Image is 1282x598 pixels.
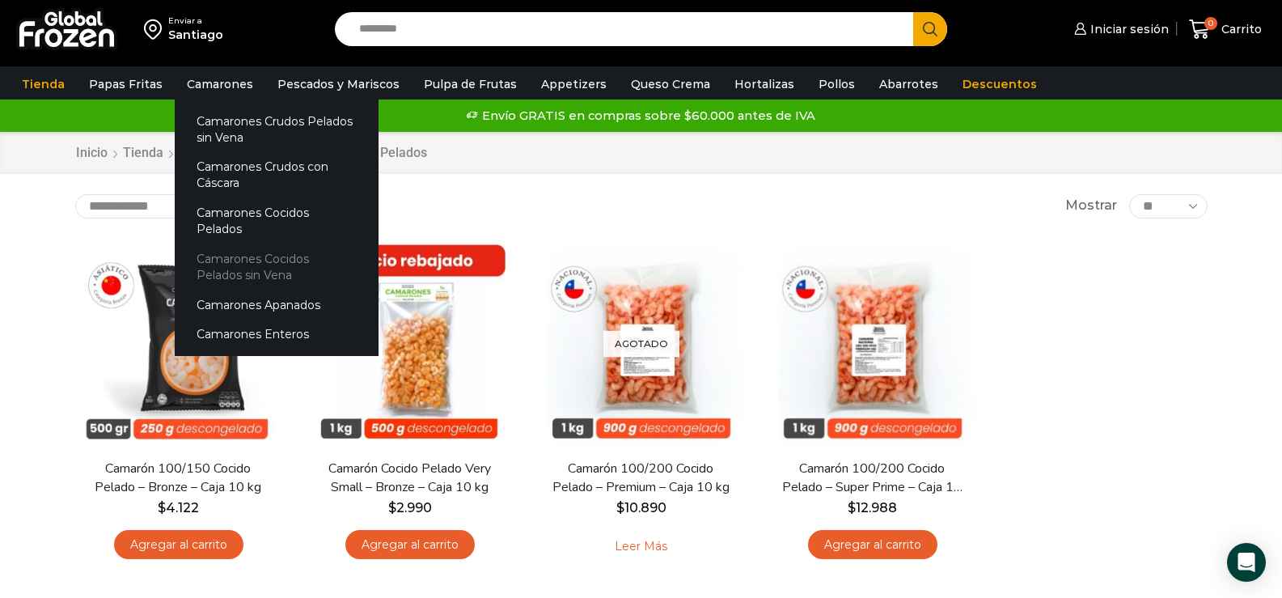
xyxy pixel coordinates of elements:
[85,460,271,497] a: Camarón 100/150 Cocido Pelado – Bronze – Caja 10 kg
[603,330,679,357] p: Agotado
[1227,543,1266,582] div: Open Intercom Messenger
[168,27,223,43] div: Santiago
[416,69,525,100] a: Pulpa de Frutas
[548,460,734,497] a: Camarón 100/200 Cocido Pelado – Premium – Caja 10 kg
[616,500,624,515] span: $
[616,500,666,515] bdi: 10.890
[158,500,166,515] span: $
[388,500,432,515] bdi: 2.990
[179,69,261,100] a: Camarones
[75,194,281,218] select: Pedido de la tienda
[175,244,379,290] a: Camarones Cocidos Pelados sin Vena
[388,500,396,515] span: $
[14,69,73,100] a: Tienda
[848,500,856,515] span: $
[533,69,615,100] a: Appetizers
[1065,197,1117,215] span: Mostrar
[1070,13,1169,45] a: Iniciar sesión
[122,144,164,163] a: Tienda
[590,530,692,564] a: Leé más sobre “Camarón 100/200 Cocido Pelado - Premium - Caja 10 kg”
[848,500,897,515] bdi: 12.988
[913,12,947,46] button: Search button
[871,69,946,100] a: Abarrotes
[175,320,379,350] a: Camarones Enteros
[1204,17,1217,30] span: 0
[810,69,863,100] a: Pollos
[175,198,379,244] a: Camarones Cocidos Pelados
[316,460,502,497] a: Camarón Cocido Pelado Very Small – Bronze – Caja 10 kg
[75,144,427,163] nav: Breadcrumb
[954,69,1045,100] a: Descuentos
[269,69,408,100] a: Pescados y Mariscos
[808,530,937,560] a: Agregar al carrito: “Camarón 100/200 Cocido Pelado - Super Prime - Caja 10 kg”
[345,530,475,560] a: Agregar al carrito: “Camarón Cocido Pelado Very Small - Bronze - Caja 10 kg”
[114,530,243,560] a: Agregar al carrito: “Camarón 100/150 Cocido Pelado - Bronze - Caja 10 kg”
[168,15,223,27] div: Enviar a
[623,69,718,100] a: Queso Crema
[75,144,108,163] a: Inicio
[1086,21,1169,37] span: Iniciar sesión
[1185,11,1266,49] a: 0 Carrito
[175,106,379,152] a: Camarones Crudos Pelados sin Vena
[158,500,199,515] bdi: 4.122
[175,290,379,320] a: Camarones Apanados
[175,152,379,198] a: Camarones Crudos con Cáscara
[726,69,802,100] a: Hortalizas
[144,15,168,43] img: address-field-icon.svg
[779,460,965,497] a: Camarón 100/200 Cocido Pelado – Super Prime – Caja 10 kg
[1217,21,1262,37] span: Carrito
[81,69,171,100] a: Papas Fritas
